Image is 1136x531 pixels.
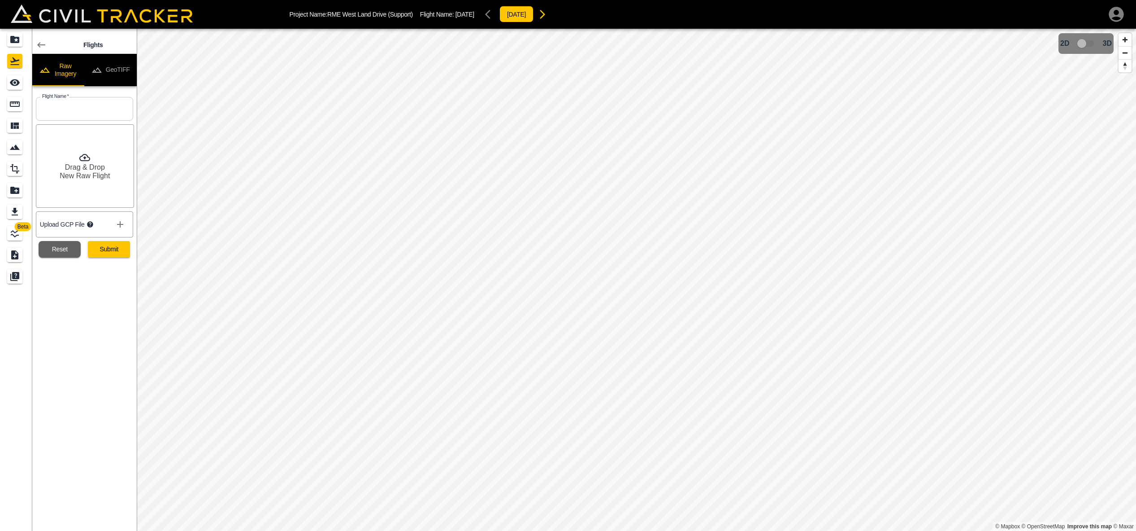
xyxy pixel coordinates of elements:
span: 3D [1103,39,1112,48]
canvas: Map [137,29,1136,531]
img: Civil Tracker [11,4,193,23]
a: OpenStreetMap [1022,523,1065,530]
button: [DATE] [499,6,533,22]
p: Flight Name: [420,11,474,18]
button: Zoom out [1119,46,1132,59]
span: 3D model not uploaded yet [1073,35,1099,52]
button: Reset bearing to north [1119,59,1132,72]
span: 2D [1060,39,1069,48]
a: Map feedback [1067,523,1112,530]
p: Project Name: RME West Land Drive (Support) [290,11,413,18]
a: Maxar [1113,523,1134,530]
span: [DATE] [455,11,474,18]
button: Zoom in [1119,33,1132,46]
a: Mapbox [995,523,1020,530]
